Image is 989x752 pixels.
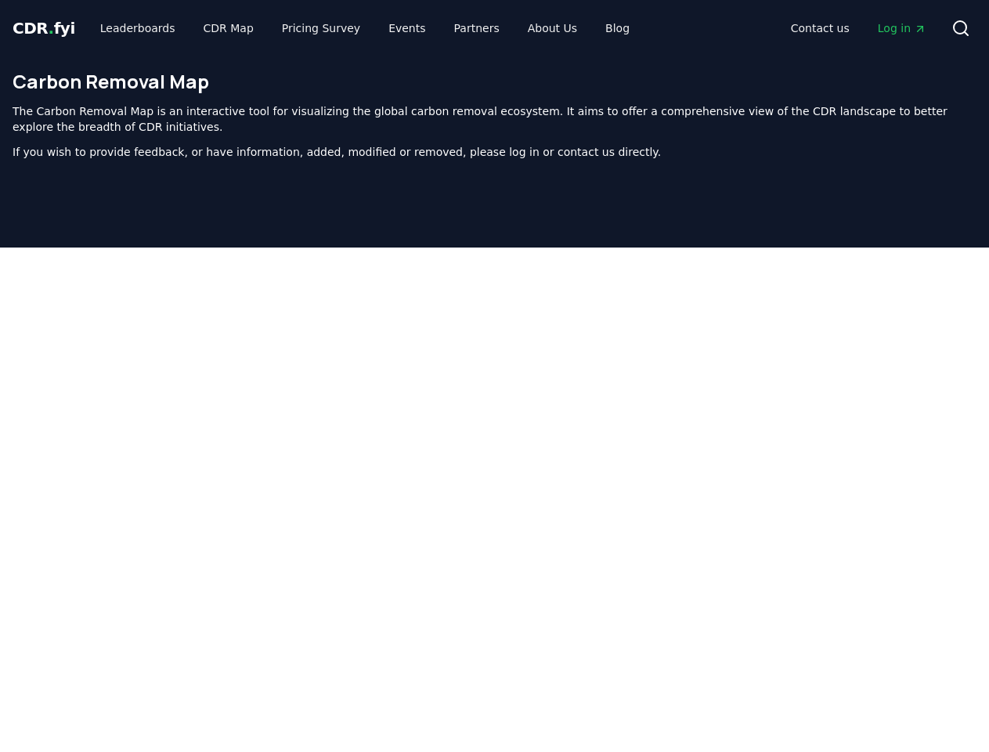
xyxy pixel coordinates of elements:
a: CDR.fyi [13,17,75,39]
a: Pricing Survey [269,14,373,42]
span: CDR fyi [13,19,75,38]
a: Blog [593,14,642,42]
h1: Carbon Removal Map [13,69,976,94]
a: Leaderboards [88,14,188,42]
a: Contact us [778,14,862,42]
p: If you wish to provide feedback, or have information, added, modified or removed, please log in o... [13,144,976,160]
nav: Main [88,14,642,42]
nav: Main [778,14,939,42]
a: About Us [515,14,590,42]
span: . [49,19,54,38]
a: Partners [442,14,512,42]
a: Log in [865,14,939,42]
a: CDR Map [191,14,266,42]
span: Log in [878,20,926,36]
a: Events [376,14,438,42]
p: The Carbon Removal Map is an interactive tool for visualizing the global carbon removal ecosystem... [13,103,976,135]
